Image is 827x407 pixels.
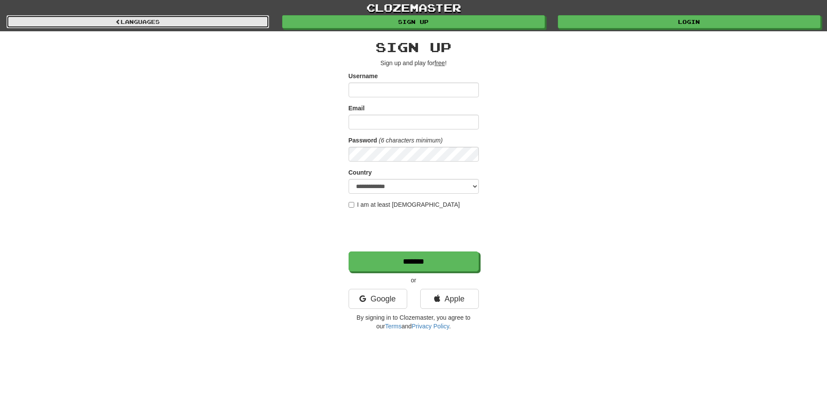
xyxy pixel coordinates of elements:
u: free [435,60,445,66]
input: I am at least [DEMOGRAPHIC_DATA] [349,202,354,208]
a: Sign up [282,15,545,28]
a: Apple [420,289,479,309]
a: Login [558,15,820,28]
iframe: reCAPTCHA [349,213,481,247]
label: I am at least [DEMOGRAPHIC_DATA] [349,200,460,209]
h2: Sign up [349,40,479,54]
p: By signing in to Clozemaster, you agree to our and . [349,313,479,331]
a: Google [349,289,407,309]
label: Password [349,136,377,145]
label: Email [349,104,365,113]
label: Country [349,168,372,177]
p: Sign up and play for ! [349,59,479,67]
em: (6 characters minimum) [379,137,443,144]
label: Username [349,72,378,80]
p: or [349,276,479,285]
a: Privacy Policy [412,323,449,330]
a: Languages [7,15,269,28]
a: Terms [385,323,402,330]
